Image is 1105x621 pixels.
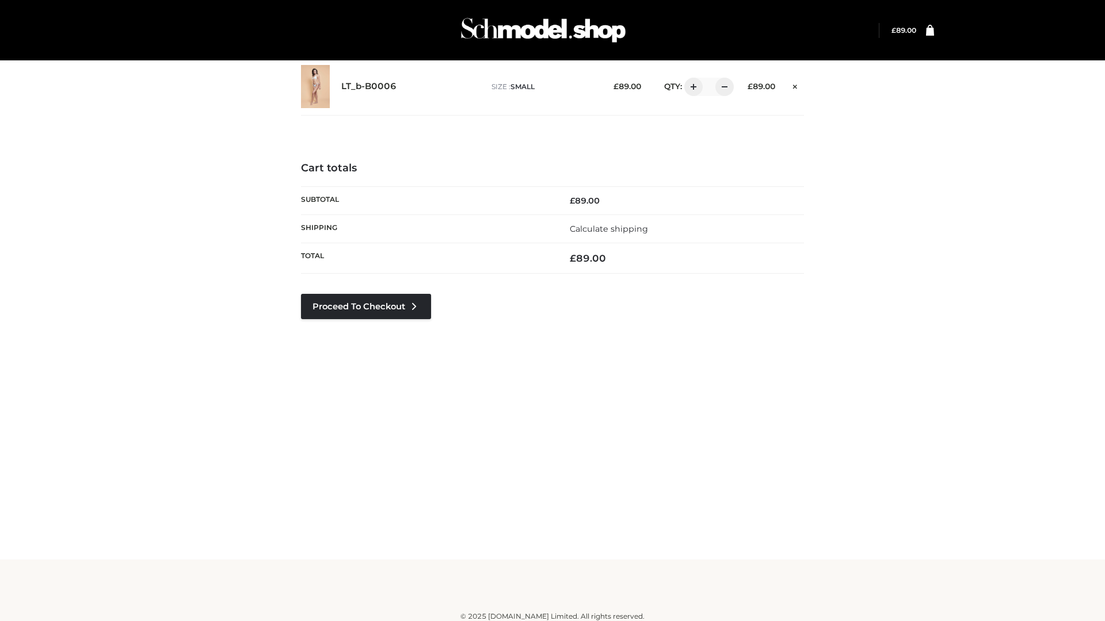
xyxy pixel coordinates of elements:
bdi: 89.00 [614,82,641,91]
bdi: 89.00 [570,252,606,264]
span: SMALL [510,82,535,91]
h4: Cart totals [301,162,804,175]
img: Schmodel Admin 964 [457,7,630,53]
span: £ [570,252,576,264]
span: £ [570,195,575,206]
bdi: 89.00 [748,82,775,91]
th: Subtotal [301,186,552,214]
th: Shipping [301,214,552,243]
div: QTY: [653,78,730,96]
span: £ [748,82,753,91]
th: Total [301,243,552,274]
span: £ [891,26,896,34]
bdi: 89.00 [891,26,916,34]
a: LT_b-B0006 [341,81,397,92]
a: £89.00 [891,26,916,34]
a: Remove this item [787,78,804,93]
bdi: 89.00 [570,195,600,206]
p: size : [491,82,596,92]
a: Calculate shipping [570,224,648,234]
span: £ [614,82,619,91]
a: Proceed to Checkout [301,294,431,319]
